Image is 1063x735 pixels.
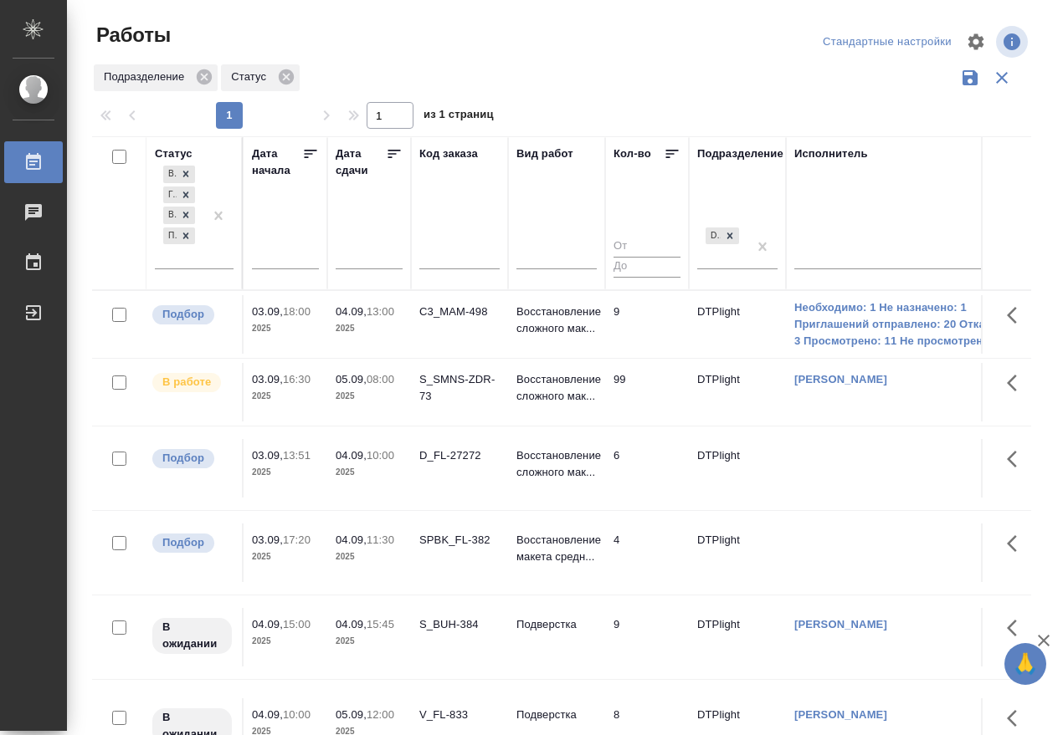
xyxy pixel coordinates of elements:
[997,295,1037,335] button: Здесь прячутся важные кнопки
[996,26,1031,58] span: Посмотреть информацию
[997,608,1037,648] button: Здесь прячутся важные кнопки
[605,523,689,582] td: 4
[252,305,283,318] p: 03.09,
[516,447,597,481] p: Восстановление сложного мак...
[162,205,197,226] div: В ожидании, Готов к работе, В работе, Подбор
[162,534,204,551] p: Подбор
[231,69,272,85] p: Статус
[283,708,311,721] p: 10:00
[516,304,597,337] p: Восстановление сложного мак...
[252,533,283,546] p: 03.09,
[367,449,394,462] p: 10:00
[419,447,500,464] div: D_FL-27272
[151,447,234,470] div: Можно подбирать исполнителей
[794,618,887,630] a: [PERSON_NAME]
[155,145,193,162] div: Статус
[367,533,394,546] p: 11:30
[605,608,689,666] td: 9
[605,295,689,354] td: 9
[283,305,311,318] p: 18:00
[706,227,721,245] div: DTPlight
[94,64,218,91] div: Подразделение
[336,549,403,565] p: 2025
[419,145,478,162] div: Код заказа
[614,145,651,162] div: Кол-во
[986,62,1018,94] button: Сбросить фильтры
[163,227,177,245] div: Подбор
[252,464,319,481] p: 2025
[283,449,311,462] p: 13:51
[367,618,394,630] p: 15:45
[221,64,300,91] div: Статус
[419,532,500,549] div: SPBK_FL-382
[162,619,222,652] p: В ожидании
[252,373,283,385] p: 03.09,
[163,186,177,204] div: Готов к работе
[92,22,171,48] span: Работы
[336,464,403,481] p: 2025
[162,450,204,467] p: Подбор
[689,523,786,582] td: DTPlight
[252,449,283,462] p: 03.09,
[516,707,597,723] p: Подверстка
[614,257,680,278] input: До
[516,532,597,565] p: Восстановление макета средн...
[954,62,986,94] button: Сохранить фильтры
[252,145,302,179] div: Дата начала
[689,295,786,354] td: DTPlight
[367,373,394,385] p: 08:00
[697,145,783,162] div: Подразделение
[997,363,1037,403] button: Здесь прячутся важные кнопки
[605,439,689,498] td: 6
[283,373,311,385] p: 16:30
[151,304,234,326] div: Можно подбирать исполнителей
[336,320,403,337] p: 2025
[336,305,367,318] p: 04.09,
[419,304,500,320] div: C3_MAM-498
[794,373,887,385] a: [PERSON_NAME]
[419,616,500,633] div: S_BUH-384
[151,616,234,656] div: Исполнитель назначен, приступать к работе пока рано
[367,708,394,721] p: 12:00
[424,105,494,129] span: из 1 страниц
[516,145,573,162] div: Вид работ
[336,618,367,630] p: 04.09,
[336,533,367,546] p: 04.09,
[252,708,283,721] p: 04.09,
[819,29,956,55] div: split button
[252,618,283,630] p: 04.09,
[997,523,1037,564] button: Здесь прячутся важные кнопки
[419,707,500,723] div: V_FL-833
[151,371,234,394] div: Исполнитель выполняет работу
[104,69,190,85] p: Подразделение
[162,374,211,390] p: В работе
[163,207,177,224] div: В работе
[252,320,319,337] p: 2025
[252,549,319,565] p: 2025
[162,164,197,185] div: В ожидании, Готов к работе, В работе, Подбор
[794,145,868,162] div: Исполнитель
[336,145,386,179] div: Дата сдачи
[605,363,689,421] td: 99
[252,388,319,405] p: 2025
[336,449,367,462] p: 04.09,
[367,305,394,318] p: 13:00
[151,532,234,554] div: Можно подбирать исполнителей
[794,708,887,721] a: [PERSON_NAME]
[163,166,177,183] div: В ожидании
[283,618,311,630] p: 15:00
[419,371,500,405] div: S_SMNS-ZDR-73
[336,388,403,405] p: 2025
[1004,643,1046,685] button: 🙏
[614,237,680,258] input: От
[1011,646,1040,681] span: 🙏
[689,363,786,421] td: DTPlight
[336,633,403,650] p: 2025
[336,373,367,385] p: 05.09,
[704,226,741,247] div: DTPlight
[162,306,204,323] p: Подбор
[162,226,197,247] div: В ожидании, Готов к работе, В работе, Подбор
[516,371,597,405] p: Восстановление сложного мак...
[956,22,996,62] span: Настроить таблицу
[516,616,597,633] p: Подверстка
